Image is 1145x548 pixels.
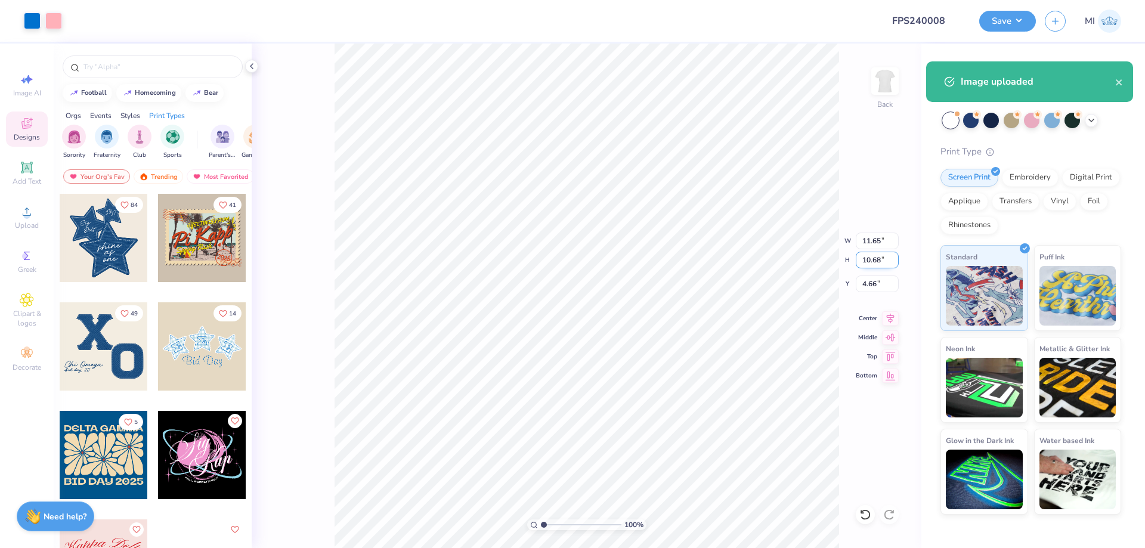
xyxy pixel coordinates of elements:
[94,151,120,160] span: Fraternity
[81,89,107,96] div: football
[1039,358,1116,417] img: Metallic & Glitter Ink
[209,151,236,160] span: Parent's Weekend
[1043,193,1076,210] div: Vinyl
[134,419,138,425] span: 5
[69,89,79,97] img: trend_line.gif
[1039,266,1116,326] img: Puff Ink
[213,305,242,321] button: Like
[946,358,1023,417] img: Neon Ink
[135,89,176,96] div: homecoming
[62,125,86,160] button: filter button
[961,75,1115,89] div: Image uploaded
[6,309,48,328] span: Clipart & logos
[90,110,112,121] div: Events
[13,363,41,372] span: Decorate
[1080,193,1108,210] div: Foil
[1002,169,1059,187] div: Embroidery
[82,61,235,73] input: Try "Alpha"
[66,110,81,121] div: Orgs
[940,216,998,234] div: Rhinestones
[946,450,1023,509] img: Glow in the Dark Ink
[940,193,988,210] div: Applique
[624,519,643,530] span: 100 %
[209,125,236,160] button: filter button
[228,414,242,428] button: Like
[216,130,230,144] img: Parent's Weekend Image
[62,125,86,160] div: filter for Sorority
[229,311,236,317] span: 14
[13,177,41,186] span: Add Text
[1039,250,1064,263] span: Puff Ink
[992,193,1039,210] div: Transfers
[115,305,143,321] button: Like
[128,125,151,160] div: filter for Club
[160,125,184,160] div: filter for Sports
[242,151,269,160] span: Game Day
[100,130,113,144] img: Fraternity Image
[128,125,151,160] button: filter button
[946,342,975,355] span: Neon Ink
[940,169,998,187] div: Screen Print
[883,9,970,33] input: Untitled Design
[115,197,143,213] button: Like
[242,125,269,160] button: filter button
[249,130,262,144] img: Game Day Image
[856,333,877,342] span: Middle
[213,197,242,213] button: Like
[192,89,202,97] img: trend_line.gif
[131,202,138,208] span: 84
[18,265,36,274] span: Greek
[1039,434,1094,447] span: Water based Ink
[940,145,1121,159] div: Print Type
[163,151,182,160] span: Sports
[204,89,218,96] div: bear
[228,522,242,537] button: Like
[166,130,180,144] img: Sports Image
[187,169,254,184] div: Most Favorited
[192,172,202,181] img: most_fav.gif
[133,130,146,144] img: Club Image
[13,88,41,98] span: Image AI
[63,84,112,102] button: football
[119,414,143,430] button: Like
[1039,342,1110,355] span: Metallic & Glitter Ink
[14,132,40,142] span: Designs
[1039,450,1116,509] img: Water based Ink
[856,352,877,361] span: Top
[877,99,893,110] div: Back
[116,84,181,102] button: homecoming
[123,89,132,97] img: trend_line.gif
[129,522,144,537] button: Like
[44,511,86,522] strong: Need help?
[185,84,224,102] button: bear
[133,151,146,160] span: Club
[946,434,1014,447] span: Glow in the Dark Ink
[94,125,120,160] div: filter for Fraternity
[856,371,877,380] span: Bottom
[209,125,236,160] div: filter for Parent's Weekend
[134,169,183,184] div: Trending
[149,110,185,121] div: Print Types
[160,125,184,160] button: filter button
[63,169,130,184] div: Your Org's Fav
[131,311,138,317] span: 49
[946,250,977,263] span: Standard
[946,266,1023,326] img: Standard
[120,110,140,121] div: Styles
[63,151,85,160] span: Sorority
[69,172,78,181] img: most_fav.gif
[67,130,81,144] img: Sorority Image
[139,172,148,181] img: trending.gif
[1115,75,1124,89] button: close
[1062,169,1120,187] div: Digital Print
[856,314,877,323] span: Center
[94,125,120,160] button: filter button
[873,69,897,93] img: Back
[15,221,39,230] span: Upload
[229,202,236,208] span: 41
[242,125,269,160] div: filter for Game Day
